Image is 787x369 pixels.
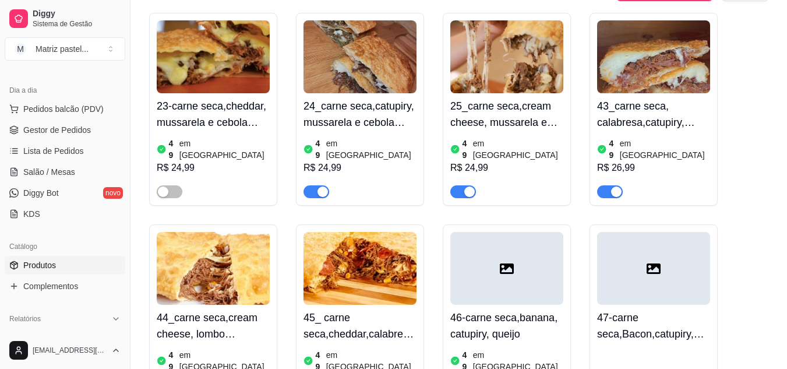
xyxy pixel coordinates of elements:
button: [EMAIL_ADDRESS][DOMAIN_NAME] [5,336,125,364]
span: Gestor de Pedidos [23,124,91,136]
div: Catálogo [5,237,125,256]
a: Salão / Mesas [5,163,125,181]
article: em [GEOGRAPHIC_DATA] [473,138,563,161]
img: product-image [303,20,417,93]
a: Diggy Botnovo [5,184,125,202]
img: product-image [597,20,710,93]
button: Select a team [5,37,125,61]
span: M [15,43,26,55]
article: em [GEOGRAPHIC_DATA] [179,138,270,161]
h4: 25_carne seca,cream cheese, mussarela e cebola roxa [450,98,563,131]
span: Sistema de Gestão [33,19,121,29]
a: Relatórios de vendas [5,328,125,347]
div: R$ 24,99 [303,161,417,175]
span: Lista de Pedidos [23,145,84,157]
span: Pedidos balcão (PDV) [23,103,104,115]
span: Relatórios [9,314,41,324]
span: Produtos [23,259,56,271]
h4: 24_carne seca,catupiry, mussarela e cebola roxa [303,98,417,131]
h4: 44_carne seca,cream cheese, lombo canadense, mussarela e cebola roxa [157,310,270,342]
article: em [GEOGRAPHIC_DATA] [620,138,710,161]
a: DiggySistema de Gestão [5,5,125,33]
article: em [GEOGRAPHIC_DATA] [326,138,417,161]
button: Pedidos balcão (PDV) [5,100,125,118]
a: Lista de Pedidos [5,142,125,160]
span: [EMAIL_ADDRESS][DOMAIN_NAME] [33,346,107,355]
img: product-image [157,232,270,305]
img: product-image [450,20,563,93]
span: Complementos [23,280,78,292]
article: 49 [316,138,324,161]
h4: 23-carne seca,cheddar, mussarela e cebola roxa [157,98,270,131]
h4: 43_carne seca, calabresa,catupiry, mussarela e cebola roxa [597,98,710,131]
a: Produtos [5,256,125,275]
div: Dia a dia [5,81,125,100]
div: Matriz pastel ... [36,43,89,55]
a: KDS [5,205,125,223]
span: KDS [23,208,40,220]
span: Diggy [33,9,121,19]
h4: 47-carne seca,Bacon,catupiry, queijo,cebola [597,310,710,342]
span: Salão / Mesas [23,166,75,178]
span: Diggy Bot [23,187,59,199]
a: Complementos [5,277,125,296]
img: product-image [303,232,417,305]
a: Gestor de Pedidos [5,121,125,139]
h4: 46-carne seca,banana, catupiry, queijo [450,310,563,342]
div: R$ 24,99 [450,161,563,175]
article: 49 [169,138,177,161]
div: R$ 26,99 [597,161,710,175]
article: 49 [609,138,617,161]
img: product-image [157,20,270,93]
div: R$ 24,99 [157,161,270,175]
article: 49 [463,138,471,161]
h4: 45_ carne seca,cheddar,calabresa, mussarela e cebola roxa [303,310,417,342]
